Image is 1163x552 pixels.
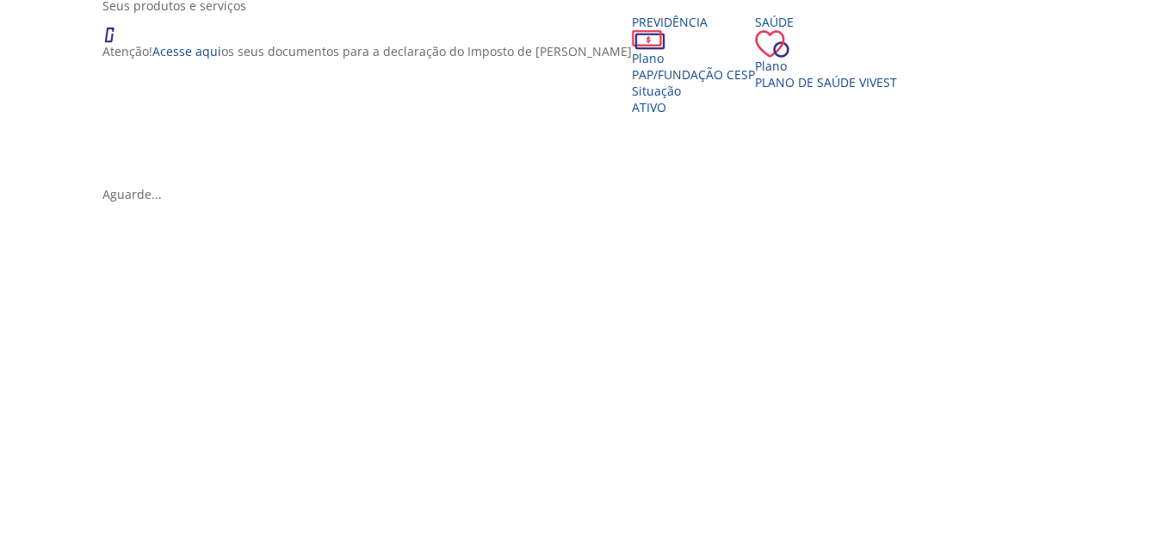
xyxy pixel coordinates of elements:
[102,220,1073,533] section: <span lang="en" dir="ltr">IFrameProdutos</span>
[632,50,755,66] div: Plano
[632,99,666,115] span: Ativo
[632,30,665,50] img: ico_dinheiro.png
[632,66,755,83] span: PAP/Fundação CESP
[755,58,897,74] div: Plano
[102,220,1073,530] iframe: Iframe
[102,14,132,43] img: ico_atencao.png
[152,43,221,59] a: Acesse aqui
[755,30,789,58] img: ico_coracao.png
[632,14,755,30] div: Previdência
[632,83,755,99] div: Situação
[755,74,897,90] span: Plano de Saúde VIVEST
[102,186,1073,202] div: Aguarde...
[755,14,897,90] a: Saúde PlanoPlano de Saúde VIVEST
[632,14,755,115] a: Previdência PlanoPAP/Fundação CESP SituaçãoAtivo
[755,14,897,30] div: Saúde
[102,43,632,59] p: Atenção! os seus documentos para a declaração do Imposto de [PERSON_NAME]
